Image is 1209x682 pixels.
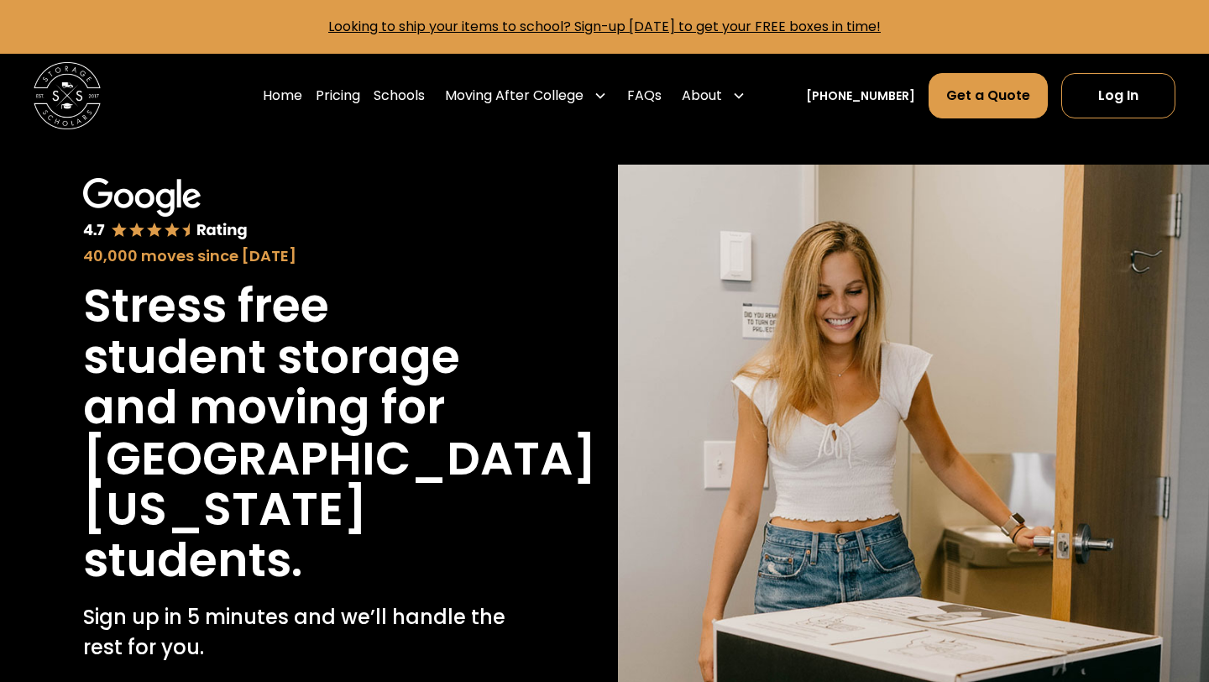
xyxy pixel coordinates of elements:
[316,72,360,119] a: Pricing
[83,535,302,586] h1: students.
[83,602,509,663] p: Sign up in 5 minutes and we’ll handle the rest for you.
[1061,73,1175,118] a: Log In
[83,244,509,267] div: 40,000 moves since [DATE]
[929,73,1048,118] a: Get a Quote
[675,72,752,119] div: About
[627,72,662,119] a: FAQs
[83,178,248,241] img: Google 4.7 star rating
[328,17,881,36] a: Looking to ship your items to school? Sign-up [DATE] to get your FREE boxes in time!
[438,72,614,119] div: Moving After College
[445,86,584,106] div: Moving After College
[34,62,101,129] img: Storage Scholars main logo
[682,86,722,106] div: About
[374,72,425,119] a: Schools
[83,433,596,535] h1: [GEOGRAPHIC_DATA][US_STATE]
[806,87,915,105] a: [PHONE_NUMBER]
[263,72,302,119] a: Home
[83,281,509,433] h1: Stress free student storage and moving for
